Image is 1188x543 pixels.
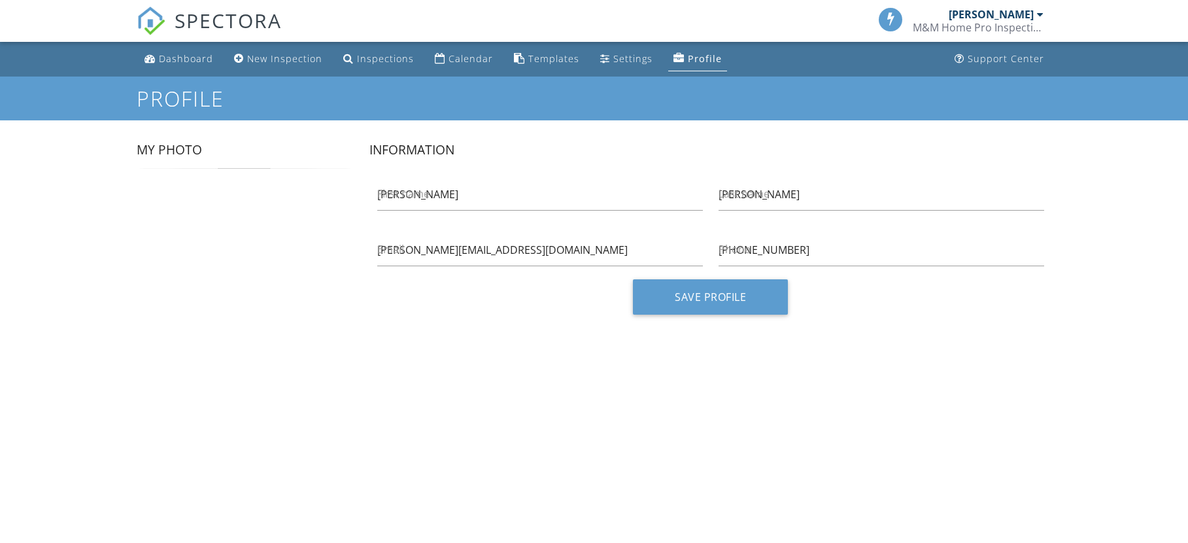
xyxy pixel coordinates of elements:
label: Last name [719,186,1060,201]
a: Templates [509,47,585,71]
div: Calendar [449,52,493,65]
div: New Inspection [247,52,322,65]
h4: My Photo [137,141,354,158]
a: Calendar [430,47,498,71]
a: Profile [668,47,727,71]
div: Inspections [357,52,414,65]
h1: Profile [137,87,1052,110]
div: [PERSON_NAME] [949,8,1034,21]
div: Templates [528,52,579,65]
a: New Inspection [229,47,328,71]
label: First name [377,186,719,201]
div: M&M Home Pro Inspections, PLLC [913,21,1044,34]
div: Dashboard [159,52,213,65]
button: Save Profile [633,279,788,315]
a: Support Center [949,47,1049,71]
a: Inspections [338,47,419,71]
a: Settings [595,47,658,71]
div: Support Center [968,52,1044,65]
span: SPECTORA [175,7,282,34]
img: The Best Home Inspection Software - Spectora [137,7,165,35]
h4: Information [369,141,1052,158]
div: Settings [613,52,653,65]
a: Dashboard [139,47,218,71]
label: Phone [719,242,1060,256]
a: SPECTORA [137,18,282,45]
div: Profile [688,52,722,65]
